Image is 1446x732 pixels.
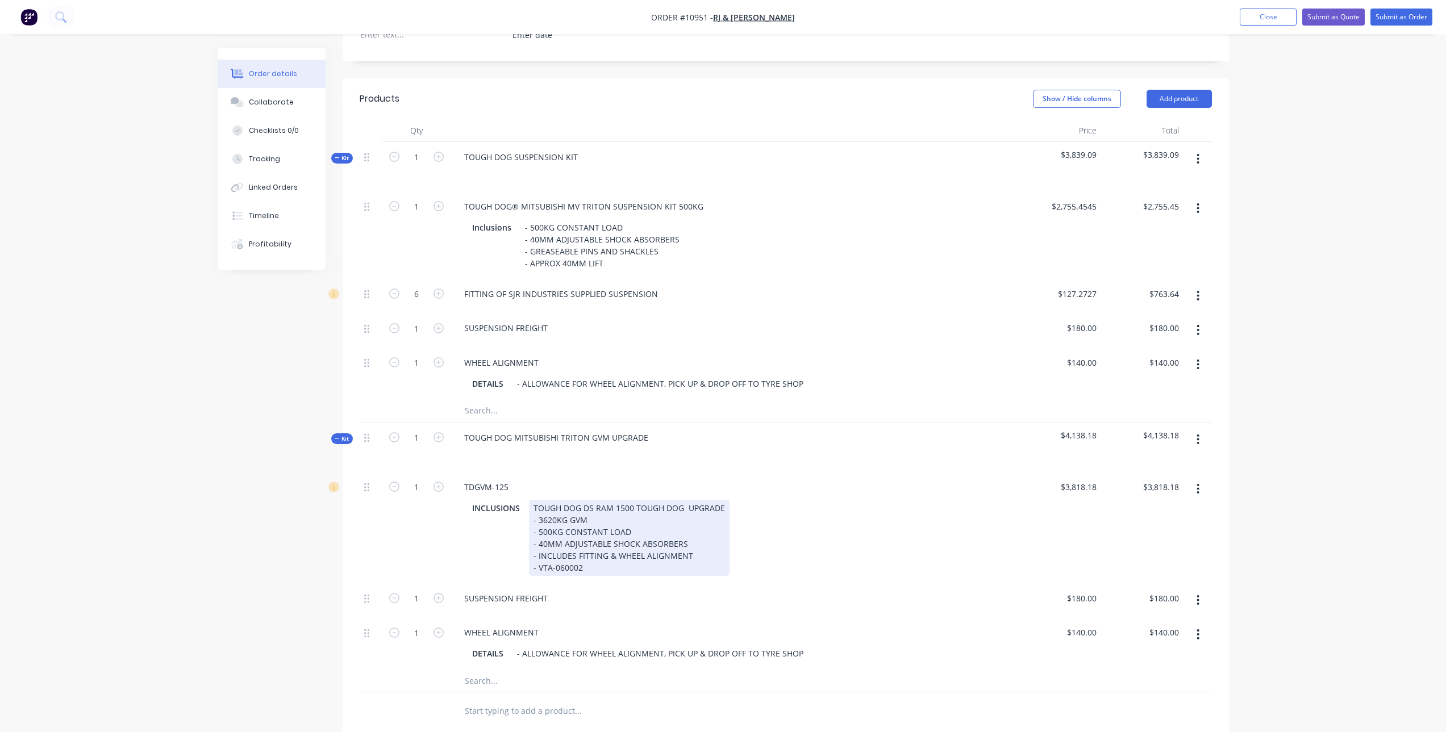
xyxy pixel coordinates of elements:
[249,69,297,79] div: Order details
[464,699,691,722] input: Start typing to add a product...
[651,12,713,23] span: Order #10951 -
[455,590,557,606] div: SUSPENSION FREIGHT
[1370,9,1432,26] button: Submit as Order
[464,399,691,422] input: Search...
[249,239,291,249] div: Profitability
[218,173,326,202] button: Linked Orders
[335,154,349,162] span: Kit
[468,375,508,392] div: DETAILS
[249,126,299,136] div: Checklists 0/0
[249,211,279,221] div: Timeline
[249,182,298,193] div: Linked Orders
[505,27,646,44] input: Enter date
[455,198,712,215] div: TOUGH DOG® MITSUBISHI MV TRITON SUSPENSION KIT 500KG
[1302,9,1365,26] button: Submit as Quote
[529,500,730,576] div: TOUGH DOG DS RAM 1500 TOUGH DOG UPGRADE - 3620KG GVM - 500KG CONSTANT LOAD - 40MM ADJUSTABLE SHOC...
[464,669,691,692] input: Search...
[1106,429,1179,441] span: $4,138.18
[249,97,294,107] div: Collaborate
[455,149,587,165] div: TOUGH DOG SUSPENSION KIT
[455,286,667,302] div: FITTING OF SJR INDUSTRIES SUPPLIED SUSPENSION
[455,479,518,495] div: TDGVM-125
[1019,119,1101,142] div: Price
[249,154,280,164] div: Tracking
[1101,119,1184,142] div: Total
[218,202,326,230] button: Timeline
[1147,90,1212,108] button: Add product
[218,60,326,88] button: Order details
[1033,90,1121,108] button: Show / Hide columns
[218,116,326,145] button: Checklists 0/0
[1023,429,1097,441] span: $4,138.18
[713,12,795,23] a: RJ & [PERSON_NAME]
[512,645,808,662] div: - ALLOWANCE FOR WHEEL ALIGNMENT, PICK UP & DROP OFF TO TYRE SHOP
[331,433,353,444] button: Kit
[218,145,326,173] button: Tracking
[335,434,349,443] span: Kit
[468,219,516,236] div: Inclusions
[218,88,326,116] button: Collaborate
[331,153,353,164] button: Kit
[455,429,657,446] div: TOUGH DOG MITSUBISHI TRITON GVM UPGRADE
[468,645,508,662] div: DETAILS
[20,9,37,26] img: Factory
[455,354,548,371] div: WHEEL ALIGNMENT
[1106,149,1179,161] span: $3,839.09
[1023,149,1097,161] span: $3,839.09
[468,500,524,516] div: INCLUSIONS
[360,92,399,106] div: Products
[382,119,451,142] div: Qty
[455,320,557,336] div: SUSPENSION FREIGHT
[520,219,684,271] div: - 500KG CONSTANT LOAD - 40MM ADJUSTABLE SHOCK ABSORBERS - GREASEABLE PINS AND SHACKLES - APPROX 4...
[455,624,548,641] div: WHEEL ALIGNMENT
[1240,9,1297,26] button: Close
[218,230,326,258] button: Profitability
[512,375,808,392] div: - ALLOWANCE FOR WHEEL ALIGNMENT, PICK UP & DROP OFF TO TYRE SHOP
